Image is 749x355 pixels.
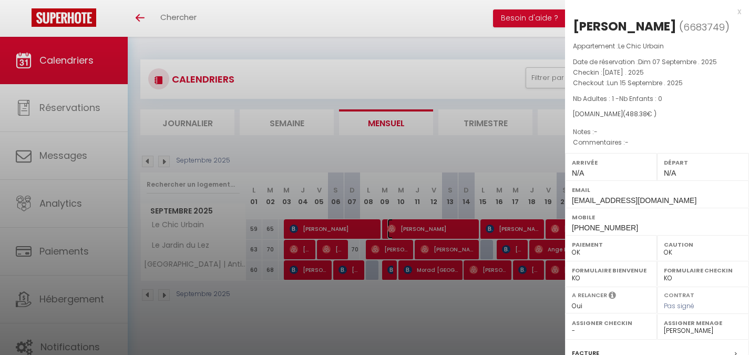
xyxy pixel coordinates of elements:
label: Paiement [572,239,650,250]
p: Checkout : [573,78,741,88]
i: Sélectionner OUI si vous souhaiter envoyer les séquences de messages post-checkout [609,291,616,302]
span: ( € ) [623,109,656,118]
span: N/A [664,169,676,177]
label: Départ [664,157,742,168]
p: Appartement : [573,41,741,52]
div: x [565,5,741,18]
span: Nb Enfants : 0 [619,94,662,103]
label: Assigner Checkin [572,318,650,328]
div: [DOMAIN_NAME] [573,109,741,119]
label: Mobile [572,212,742,222]
label: Caution [664,239,742,250]
span: Le Chic Urbain [618,42,664,50]
span: [EMAIL_ADDRESS][DOMAIN_NAME] [572,196,696,205]
span: 488.38 [625,109,647,118]
label: Contrat [664,291,694,298]
div: [PERSON_NAME] [573,18,676,35]
p: Notes : [573,127,741,137]
span: 6683749 [683,21,725,34]
span: - [625,138,629,147]
span: [DATE] . 2025 [602,68,644,77]
p: Commentaires : [573,137,741,148]
p: Date de réservation : [573,57,741,67]
label: Assigner Menage [664,318,742,328]
label: Email [572,185,742,195]
label: Formulaire Checkin [664,265,742,276]
span: Nb Adultes : 1 - [573,94,662,103]
span: [PHONE_NUMBER] [572,224,638,232]
span: N/A [572,169,584,177]
label: Arrivée [572,157,650,168]
p: Checkin : [573,67,741,78]
span: Dim 07 Septembre . 2025 [638,57,717,66]
span: Lun 15 Septembre . 2025 [607,78,683,87]
span: Pas signé [664,301,694,310]
span: - [594,127,598,136]
span: ( ) [679,19,730,34]
label: Formulaire Bienvenue [572,265,650,276]
label: A relancer [572,291,607,300]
